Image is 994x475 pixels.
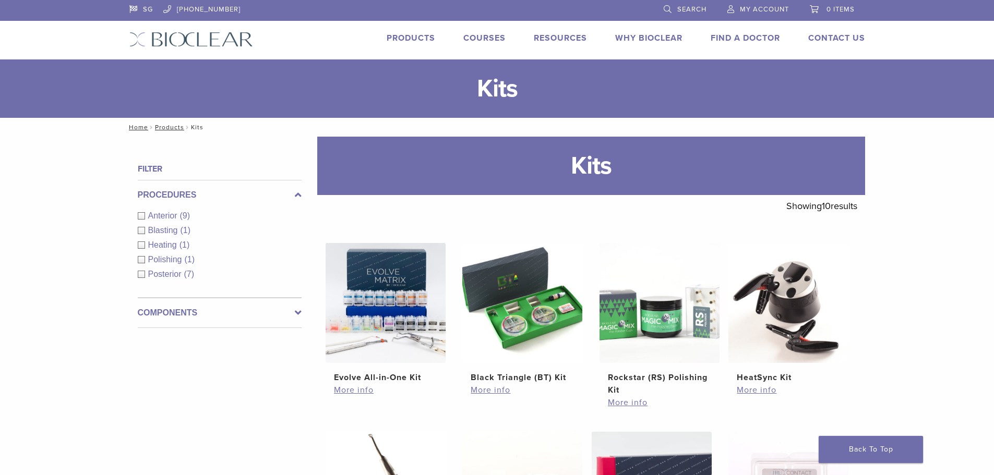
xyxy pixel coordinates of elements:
[138,163,302,175] h4: Filter
[148,211,180,220] span: Anterior
[129,32,253,47] img: Bioclear
[317,137,865,195] h1: Kits
[184,255,195,264] span: (1)
[728,243,849,384] a: HeatSync KitHeatSync Kit
[808,33,865,43] a: Contact Us
[737,384,840,396] a: More info
[615,33,682,43] a: Why Bioclear
[334,371,437,384] h2: Evolve All-in-One Kit
[148,255,185,264] span: Polishing
[608,371,711,396] h2: Rockstar (RS) Polishing Kit
[138,307,302,319] label: Components
[148,125,155,130] span: /
[608,396,711,409] a: More info
[155,124,184,131] a: Products
[711,33,780,43] a: Find A Doctor
[471,371,574,384] h2: Black Triangle (BT) Kit
[148,270,184,278] span: Posterior
[677,5,706,14] span: Search
[148,226,181,235] span: Blasting
[325,243,447,384] a: Evolve All-in-One KitEvolve All-in-One Kit
[728,243,848,363] img: HeatSync Kit
[334,384,437,396] a: More info
[326,243,446,363] img: Evolve All-in-One Kit
[786,195,857,217] p: Showing results
[462,243,582,363] img: Black Triangle (BT) Kit
[737,371,840,384] h2: HeatSync Kit
[599,243,721,396] a: Rockstar (RS) Polishing KitRockstar (RS) Polishing Kit
[138,189,302,201] label: Procedures
[463,33,506,43] a: Courses
[184,125,191,130] span: /
[822,200,831,212] span: 10
[471,384,574,396] a: More info
[180,211,190,220] span: (9)
[184,270,195,278] span: (7)
[122,118,873,137] nav: Kits
[462,243,583,384] a: Black Triangle (BT) KitBlack Triangle (BT) Kit
[179,240,190,249] span: (1)
[740,5,789,14] span: My Account
[819,436,923,463] a: Back To Top
[827,5,855,14] span: 0 items
[180,226,190,235] span: (1)
[148,240,179,249] span: Heating
[126,124,148,131] a: Home
[534,33,587,43] a: Resources
[387,33,435,43] a: Products
[600,243,720,363] img: Rockstar (RS) Polishing Kit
